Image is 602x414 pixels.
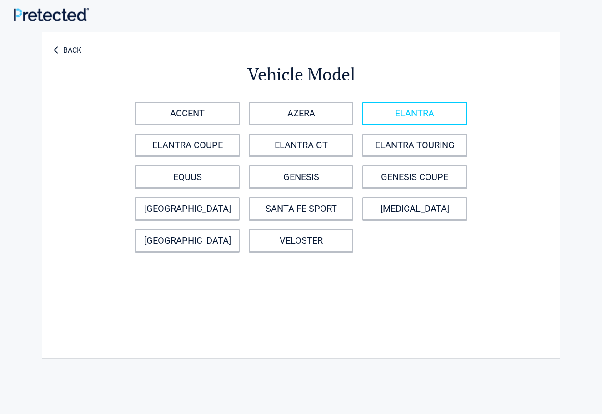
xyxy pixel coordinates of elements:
[135,229,240,252] a: [GEOGRAPHIC_DATA]
[14,8,89,21] img: Main Logo
[249,197,353,220] a: SANTA FE SPORT
[135,197,240,220] a: [GEOGRAPHIC_DATA]
[249,134,353,156] a: ELANTRA GT
[249,165,353,188] a: GENESIS
[135,102,240,125] a: ACCENT
[92,63,510,86] h2: Vehicle Model
[249,229,353,252] a: VELOSTER
[249,102,353,125] a: AZERA
[362,102,467,125] a: ELANTRA
[362,165,467,188] a: GENESIS COUPE
[51,38,83,54] a: BACK
[362,197,467,220] a: [MEDICAL_DATA]
[135,165,240,188] a: EQUUS
[362,134,467,156] a: ELANTRA TOURING
[135,134,240,156] a: ELANTRA COUPE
